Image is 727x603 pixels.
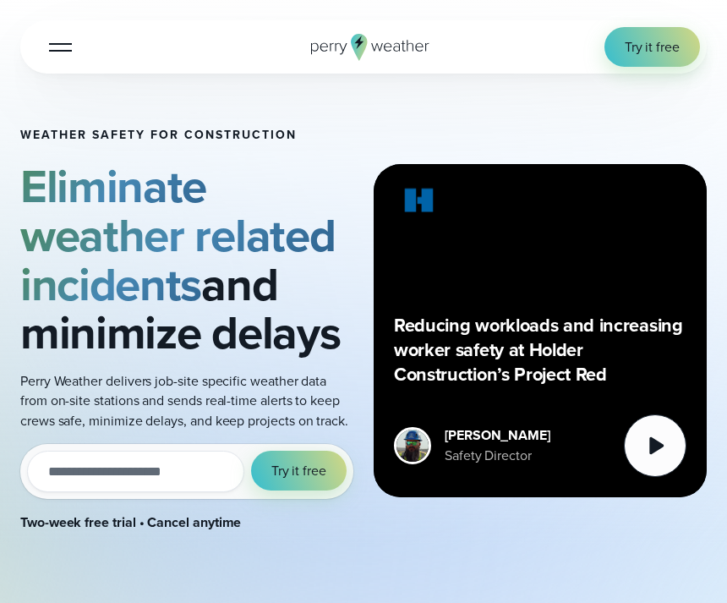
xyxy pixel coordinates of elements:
span: Try it free [625,37,680,57]
img: Merco Chantres Headshot [396,430,429,462]
a: Try it free [604,27,700,67]
strong: Two-week free trial • Cancel anytime [20,513,241,532]
strong: Eliminate weather related incidents [20,152,335,319]
h1: Weather safety for Construction [20,129,353,142]
p: Reducing workloads and increasing worker safety at Holder Construction’s Project Red [394,314,686,387]
div: Safety Director [445,446,550,465]
img: Holder.svg [394,184,445,223]
button: Try it free [251,451,347,491]
h2: and minimize delays [20,162,353,358]
div: [PERSON_NAME] [445,425,550,445]
span: Try it free [271,461,326,480]
p: Perry Weather delivers job-site specific weather data from on-site stations and sends real-time a... [20,371,353,430]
